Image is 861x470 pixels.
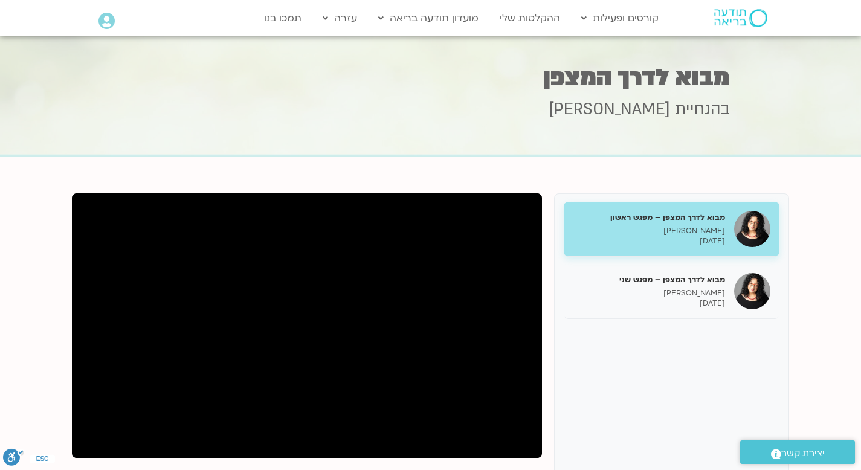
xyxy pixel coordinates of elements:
span: בהנחיית [675,98,730,120]
a: קורסים ופעילות [575,7,665,30]
a: עזרה [317,7,363,30]
h1: מבוא לדרך המצפן [132,66,730,89]
h5: מבוא לדרך המצפן – מפגש ראשון [573,212,725,223]
a: מועדון תודעה בריאה [372,7,485,30]
p: [PERSON_NAME] [573,288,725,298]
img: מבוא לדרך המצפן – מפגש שני [734,273,770,309]
p: [DATE] [573,236,725,246]
a: ההקלטות שלי [494,7,566,30]
h5: מבוא לדרך המצפן – מפגש שני [573,274,725,285]
a: יצירת קשר [740,440,855,464]
p: [DATE] [573,298,725,309]
a: תמכו בנו [258,7,308,30]
img: מבוא לדרך המצפן – מפגש ראשון [734,211,770,247]
p: [PERSON_NAME] [573,226,725,236]
img: תודעה בריאה [714,9,767,27]
span: יצירת קשר [781,445,825,462]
